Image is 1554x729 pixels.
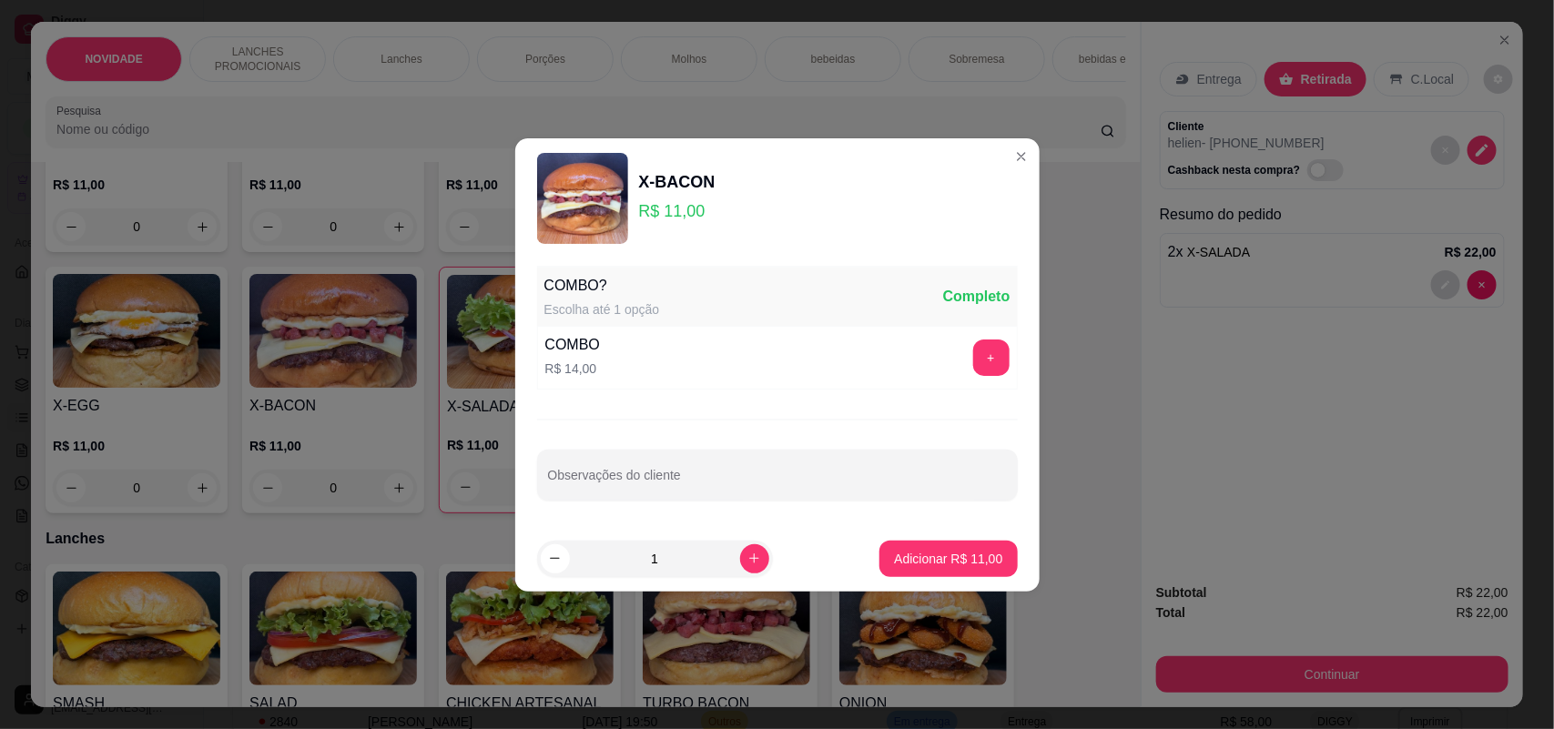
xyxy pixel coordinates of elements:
[740,544,769,573] button: increase-product-quantity
[537,153,628,244] img: product-image
[894,550,1002,568] p: Adicionar R$ 11,00
[639,198,716,224] p: R$ 11,00
[973,339,1010,376] button: add
[879,541,1017,577] button: Adicionar R$ 11,00
[943,286,1011,308] div: Completo
[544,300,660,319] div: Escolha até 1 opção
[1007,142,1036,171] button: Close
[541,544,570,573] button: decrease-product-quantity
[639,169,716,195] div: X-BACON
[545,359,600,378] p: R$ 14,00
[544,275,660,297] div: COMBO?
[545,334,600,356] div: COMBO
[548,473,1007,491] input: Observações do cliente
